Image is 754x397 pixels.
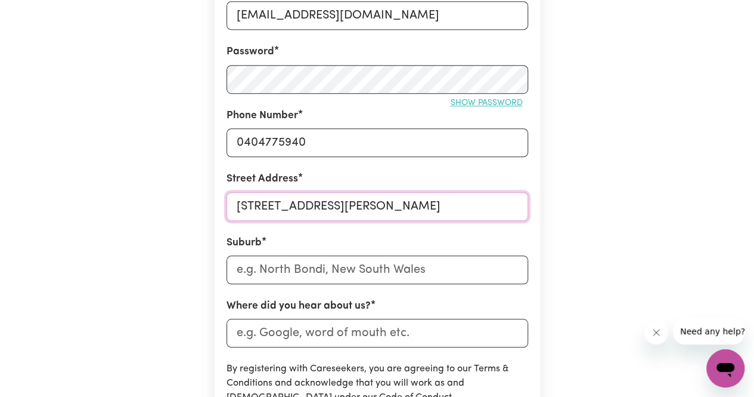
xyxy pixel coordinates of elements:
[226,44,274,60] label: Password
[451,99,523,107] span: Show password
[226,192,528,221] input: e.g. 221B Victoria St
[226,171,298,187] label: Street Address
[445,94,528,112] button: Show password
[226,128,528,157] input: e.g. 0412 345 678
[226,235,262,251] label: Suburb
[226,108,298,124] label: Phone Number
[226,256,528,284] input: e.g. North Bondi, New South Wales
[706,349,744,387] iframe: Button to launch messaging window
[226,298,371,314] label: Where did you hear about us?
[226,1,528,30] input: e.g. daniela.d88@gmail.com
[644,321,668,344] iframe: Close message
[226,319,528,347] input: e.g. Google, word of mouth etc.
[673,318,744,344] iframe: Message from company
[7,8,72,18] span: Need any help?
